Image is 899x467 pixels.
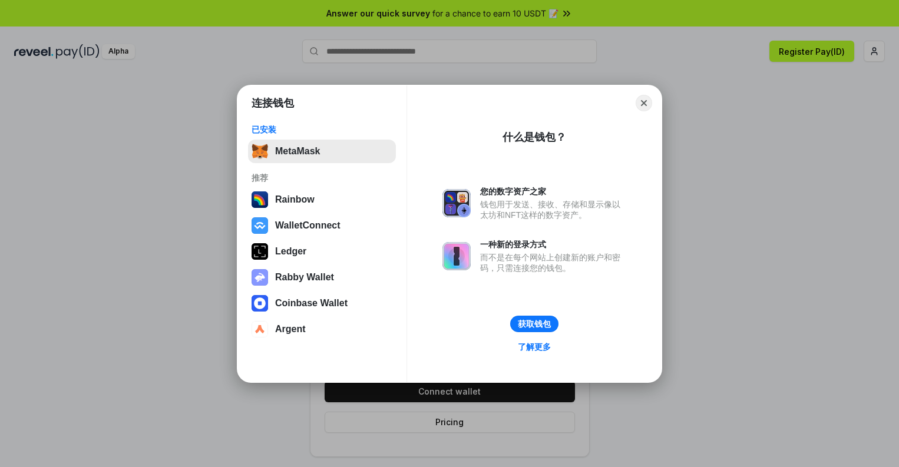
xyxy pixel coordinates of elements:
div: 什么是钱包？ [503,130,566,144]
div: 钱包用于发送、接收、存储和显示像以太坊和NFT这样的数字资产。 [480,199,626,220]
button: Close [636,95,652,111]
div: 已安装 [252,124,392,135]
img: svg+xml,%3Csvg%20xmlns%3D%22http%3A%2F%2Fwww.w3.org%2F2000%2Fsvg%22%20fill%3D%22none%22%20viewBox... [442,189,471,217]
img: svg+xml,%3Csvg%20width%3D%2228%22%20height%3D%2228%22%20viewBox%3D%220%200%2028%2028%22%20fill%3D... [252,321,268,337]
button: Rainbow [248,188,396,211]
div: Rainbow [275,194,315,205]
h1: 连接钱包 [252,96,294,110]
button: 获取钱包 [510,316,558,332]
div: 您的数字资产之家 [480,186,626,197]
div: 一种新的登录方式 [480,239,626,250]
div: Argent [275,324,306,334]
button: WalletConnect [248,214,396,237]
img: svg+xml,%3Csvg%20width%3D%2228%22%20height%3D%2228%22%20viewBox%3D%220%200%2028%2028%22%20fill%3D... [252,217,268,234]
img: svg+xml,%3Csvg%20width%3D%2228%22%20height%3D%2228%22%20viewBox%3D%220%200%2028%2028%22%20fill%3D... [252,295,268,312]
img: svg+xml,%3Csvg%20xmlns%3D%22http%3A%2F%2Fwww.w3.org%2F2000%2Fsvg%22%20fill%3D%22none%22%20viewBox... [442,242,471,270]
a: 了解更多 [511,339,558,355]
button: Coinbase Wallet [248,292,396,315]
img: svg+xml,%3Csvg%20xmlns%3D%22http%3A%2F%2Fwww.w3.org%2F2000%2Fsvg%22%20fill%3D%22none%22%20viewBox... [252,269,268,286]
div: 了解更多 [518,342,551,352]
div: Ledger [275,246,306,257]
button: MetaMask [248,140,396,163]
div: MetaMask [275,146,320,157]
button: Ledger [248,240,396,263]
div: Coinbase Wallet [275,298,348,309]
img: svg+xml,%3Csvg%20width%3D%22120%22%20height%3D%22120%22%20viewBox%3D%220%200%20120%20120%22%20fil... [252,191,268,208]
div: WalletConnect [275,220,341,231]
div: 推荐 [252,173,392,183]
div: Rabby Wallet [275,272,334,283]
img: svg+xml,%3Csvg%20xmlns%3D%22http%3A%2F%2Fwww.w3.org%2F2000%2Fsvg%22%20width%3D%2228%22%20height%3... [252,243,268,260]
button: Rabby Wallet [248,266,396,289]
div: 而不是在每个网站上创建新的账户和密码，只需连接您的钱包。 [480,252,626,273]
div: 获取钱包 [518,319,551,329]
img: svg+xml,%3Csvg%20fill%3D%22none%22%20height%3D%2233%22%20viewBox%3D%220%200%2035%2033%22%20width%... [252,143,268,160]
button: Argent [248,317,396,341]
